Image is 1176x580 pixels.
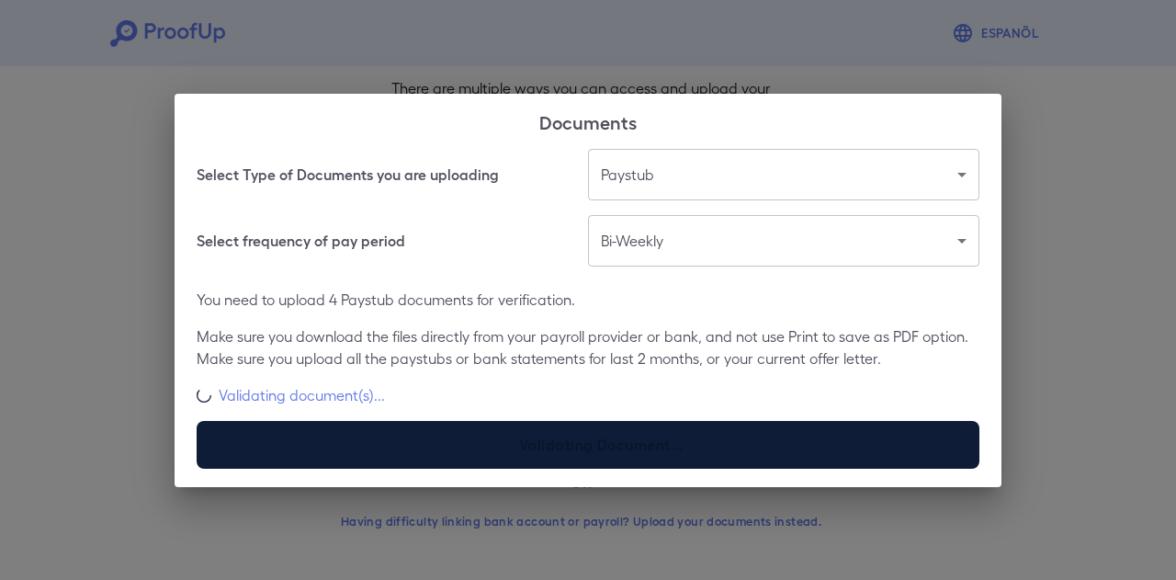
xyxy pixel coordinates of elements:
h6: Select Type of Documents you are uploading [197,164,499,186]
h6: Select frequency of pay period [197,230,405,252]
div: Paystub [588,149,979,200]
p: You need to upload 4 Paystub documents for verification. [197,289,979,311]
h2: Documents [175,94,1001,149]
p: Validating document(s)... [219,384,385,406]
p: Make sure you download the files directly from your payroll provider or bank, and not use Print t... [197,325,979,370]
div: Bi-Weekly [588,215,979,267]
